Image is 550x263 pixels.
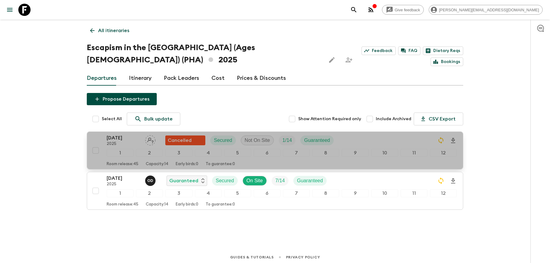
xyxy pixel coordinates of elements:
span: Show Attention Required only [298,116,361,122]
p: Capacity: 14 [146,202,168,207]
p: Bulk update [144,115,173,123]
span: [PERSON_NAME][EMAIL_ADDRESS][DOMAIN_NAME] [436,8,542,12]
button: CSV Export [414,113,463,125]
a: FAQ [398,46,420,55]
div: Flash Pack cancellation [165,135,205,145]
div: On Site [243,176,267,186]
div: 5 [224,189,251,197]
button: Propose Departures [87,93,157,105]
svg: Sync Required - Changes detected [437,137,445,144]
div: 1 [107,189,134,197]
div: 8 [312,189,339,197]
div: Secured [210,135,236,145]
button: [DATE]2025Orly DarnaylaGuaranteedSecuredOn SiteTrip FillGuaranteed123456789101112Room release:45C... [87,172,463,210]
div: 4 [195,189,222,197]
div: Not On Site [241,135,274,145]
span: Orly Darnayla [145,177,157,182]
span: Include Archived [376,116,411,122]
div: Trip Fill [279,135,295,145]
button: OD [145,176,157,186]
a: Bookings [431,57,463,66]
div: 2 [136,149,163,157]
p: Secured [214,137,232,144]
p: 7 / 14 [275,177,285,184]
span: Assign pack leader [145,137,156,142]
h1: Escapism in the [GEOGRAPHIC_DATA] (Ages [DEMOGRAPHIC_DATA]) (PHA) 2025 [87,42,321,66]
a: Give feedback [382,5,424,15]
div: 12 [430,189,457,197]
p: Guaranteed [297,177,323,184]
div: 3 [165,189,192,197]
a: Privacy Policy [286,254,320,261]
div: 6 [254,189,280,197]
div: Trip Fill [272,176,288,186]
div: 10 [371,189,398,197]
div: 10 [371,149,398,157]
a: Guides & Tutorials [230,254,274,261]
a: Cost [211,71,225,86]
div: 11 [401,189,427,197]
p: 2025 [107,182,140,187]
p: Cancelled [168,137,192,144]
div: 6 [254,149,280,157]
div: 2 [136,189,163,197]
p: Secured [216,177,234,184]
p: [DATE] [107,134,140,142]
a: Departures [87,71,117,86]
p: Early birds: 0 [176,162,198,167]
button: [DATE]2025Assign pack leaderFlash Pack cancellationSecuredNot On SiteTrip FillGuaranteed123456789... [87,131,463,169]
div: 7 [283,189,310,197]
p: Early birds: 0 [176,202,198,207]
div: 8 [312,149,339,157]
a: Itinerary [129,71,152,86]
a: Pack Leaders [164,71,199,86]
a: Dietary Reqs [423,46,463,55]
div: 11 [401,149,427,157]
div: 9 [342,189,369,197]
div: 12 [430,149,457,157]
p: Guaranteed [169,177,198,184]
button: search adventures [348,4,360,16]
p: O D [147,178,153,183]
a: Prices & Discounts [237,71,286,86]
p: 1 / 14 [282,137,292,144]
svg: Download Onboarding [449,137,457,144]
div: 3 [165,149,192,157]
p: Guaranteed [304,137,330,144]
div: 4 [195,149,222,157]
p: On Site [247,177,263,184]
button: menu [4,4,16,16]
div: 5 [224,149,251,157]
p: Room release: 45 [107,162,138,167]
svg: Sync Required - Changes detected [437,177,445,184]
div: 9 [342,149,369,157]
span: Select All [102,116,122,122]
p: To guarantee: 0 [206,162,235,167]
span: Give feedback [391,8,424,12]
div: 7 [283,149,310,157]
a: All itineraries [87,24,133,37]
div: Secured [212,176,238,186]
a: Bulk update [127,113,180,125]
p: 2025 [107,142,140,146]
span: Share this itinerary [343,54,355,66]
p: [DATE] [107,175,140,182]
div: 1 [107,149,134,157]
p: Not On Site [245,137,270,144]
p: All itineraries [98,27,129,34]
div: [PERSON_NAME][EMAIL_ADDRESS][DOMAIN_NAME] [429,5,543,15]
p: Room release: 45 [107,202,138,207]
a: Feedback [361,46,396,55]
p: Capacity: 14 [146,162,168,167]
svg: Download Onboarding [449,177,457,185]
p: To guarantee: 0 [206,202,235,207]
button: Edit this itinerary [326,54,338,66]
